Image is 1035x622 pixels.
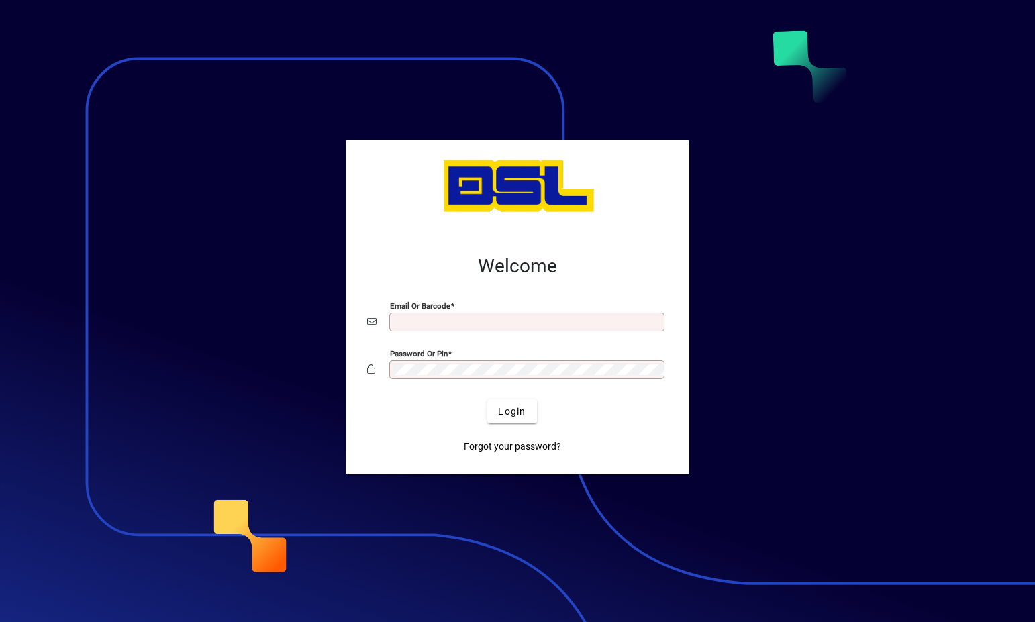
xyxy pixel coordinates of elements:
span: Login [498,405,526,419]
mat-label: Email or Barcode [390,301,450,311]
mat-label: Password or Pin [390,349,448,358]
span: Forgot your password? [464,439,561,454]
h2: Welcome [367,255,668,278]
button: Login [487,399,536,423]
a: Forgot your password? [458,434,566,458]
